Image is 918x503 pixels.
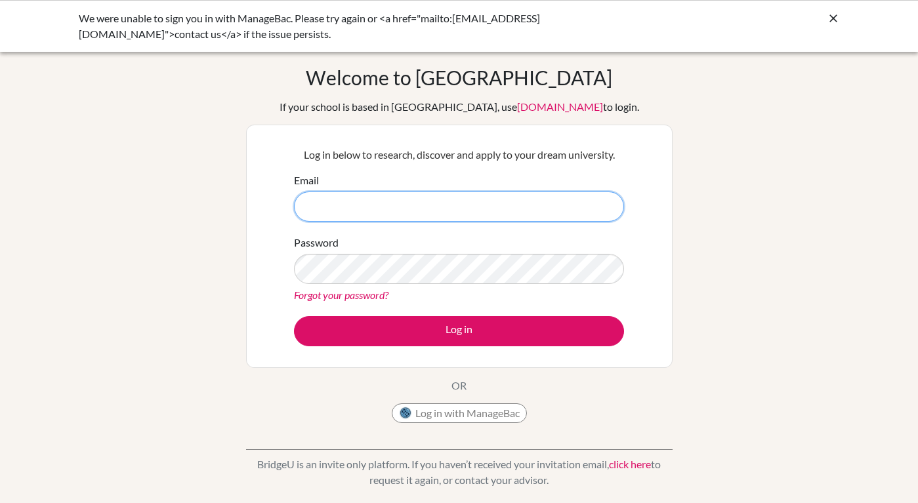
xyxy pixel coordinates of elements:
[246,456,673,488] p: BridgeU is an invite only platform. If you haven’t received your invitation email, to request it ...
[294,147,624,163] p: Log in below to research, discover and apply to your dream university.
[517,100,603,113] a: [DOMAIN_NAME]
[294,289,388,301] a: Forgot your password?
[79,10,643,42] div: We were unable to sign you in with ManageBac. Please try again or <a href="mailto:[EMAIL_ADDRESS]...
[609,458,651,470] a: click here
[280,99,639,115] div: If your school is based in [GEOGRAPHIC_DATA], use to login.
[294,316,624,346] button: Log in
[451,378,467,393] p: OR
[392,403,527,423] button: Log in with ManageBac
[294,235,339,251] label: Password
[294,172,319,188] label: Email
[306,66,612,89] h1: Welcome to [GEOGRAPHIC_DATA]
